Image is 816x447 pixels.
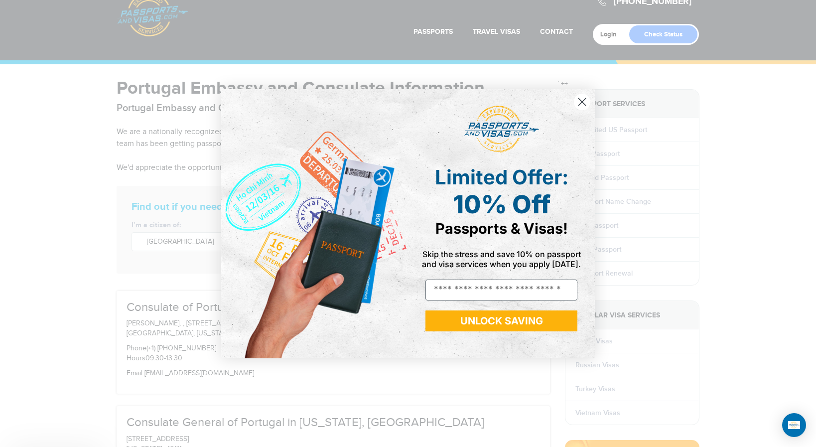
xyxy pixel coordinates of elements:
span: 10% Off [453,189,550,219]
img: passports and visas [464,106,539,152]
span: Limited Offer: [435,165,568,189]
span: Passports & Visas! [435,220,568,237]
button: UNLOCK SAVING [425,310,577,331]
div: Open Intercom Messenger [782,413,806,437]
img: de9cda0d-0715-46ca-9a25-073762a91ba7.png [221,89,408,358]
span: Skip the stress and save 10% on passport and visa services when you apply [DATE]. [422,249,581,269]
button: Close dialog [573,93,591,111]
